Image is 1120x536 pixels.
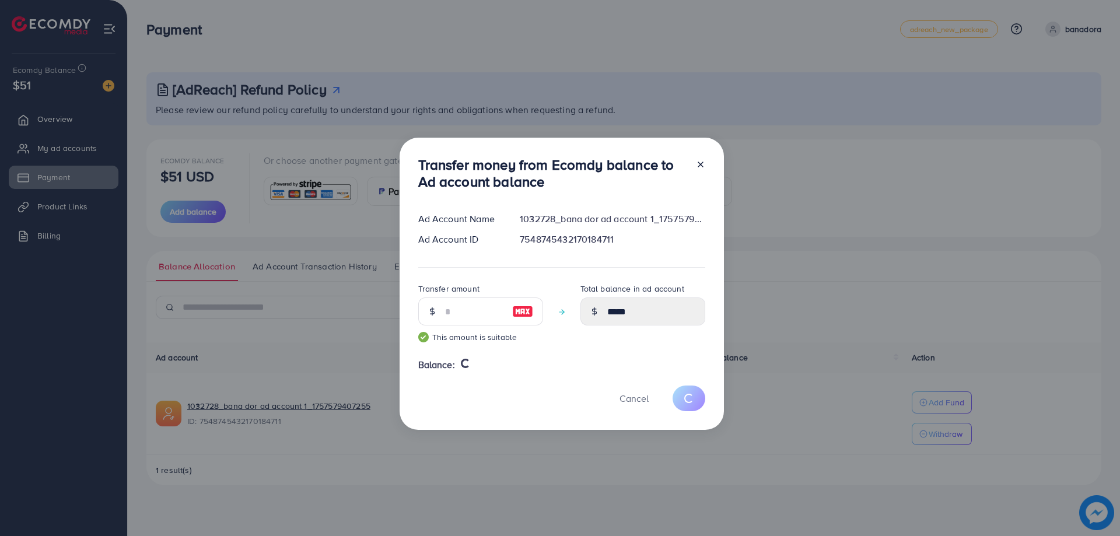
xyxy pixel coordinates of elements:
[580,283,684,295] label: Total balance in ad account
[512,304,533,318] img: image
[619,392,649,405] span: Cancel
[409,233,511,246] div: Ad Account ID
[418,332,429,342] img: guide
[510,212,714,226] div: 1032728_bana dor ad account 1_1757579407255
[605,386,663,411] button: Cancel
[418,156,687,190] h3: Transfer money from Ecomdy balance to Ad account balance
[418,331,543,343] small: This amount is suitable
[418,283,480,295] label: Transfer amount
[409,212,511,226] div: Ad Account Name
[418,358,455,372] span: Balance:
[510,233,714,246] div: 7548745432170184711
